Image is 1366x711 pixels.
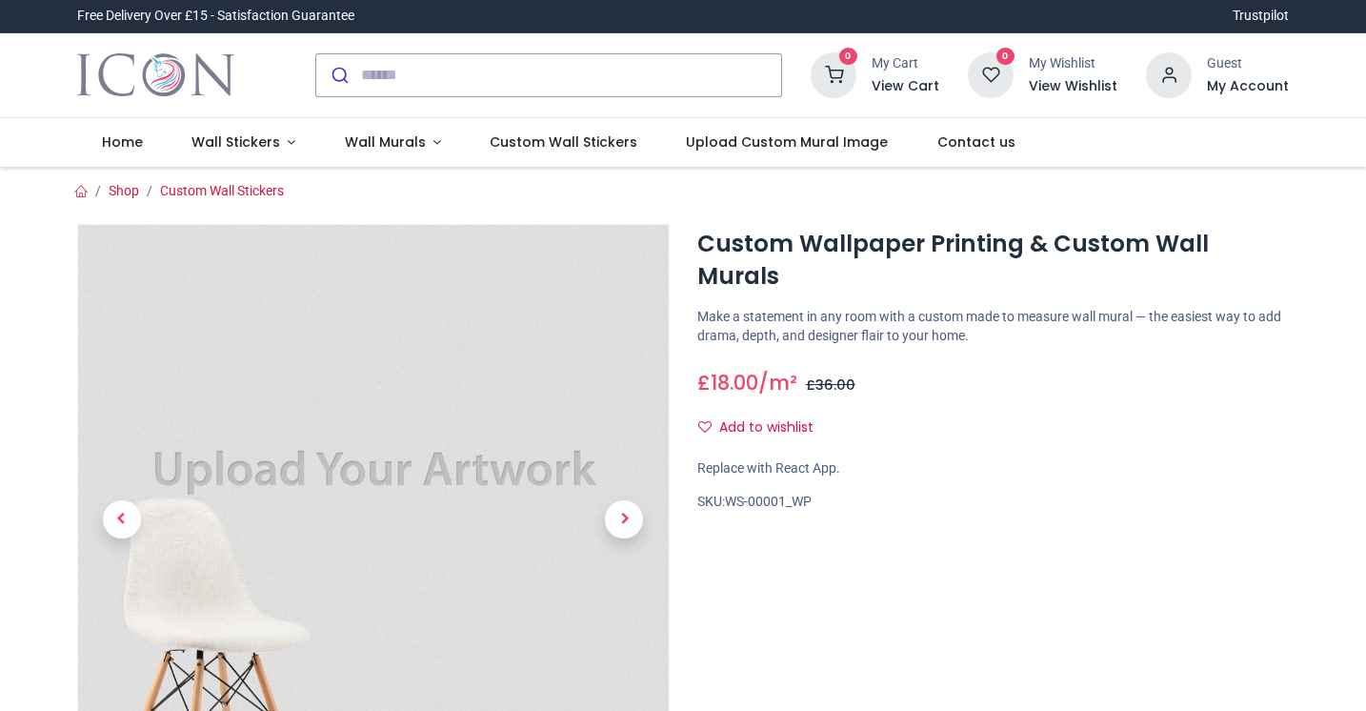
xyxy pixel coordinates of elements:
button: Submit [316,54,361,96]
a: Trustpilot [1233,7,1289,26]
a: Logo of Icon Wall Stickers [77,49,234,102]
span: Home [102,132,143,152]
i: Add to wishlist [698,420,712,434]
h1: Custom Wallpaper Printing & Custom Wall Murals [697,228,1289,294]
img: Icon Wall Stickers [77,49,234,102]
a: Shop [109,183,139,198]
span: Upload Custom Mural Image [686,132,888,152]
div: My Cart [872,54,939,73]
span: /m² [758,369,797,396]
span: £ [806,376,855,395]
span: Wall Murals [345,132,426,152]
a: View Cart [872,77,939,96]
div: My Wishlist [1029,54,1117,73]
span: £ [697,369,758,396]
span: Contact us [937,132,1015,152]
sup: 0 [839,48,857,66]
a: Custom Wall Stickers [160,183,284,198]
a: Wall Stickers [167,118,320,168]
a: Wall Murals [320,118,466,168]
p: Make a statement in any room with a custom made to measure wall mural — the easiest way to add dr... [697,308,1289,345]
button: Add to wishlistAdd to wishlist [697,412,830,444]
div: SKU: [697,493,1289,512]
a: My Account [1207,77,1289,96]
div: Free Delivery Over £15 - Satisfaction Guarantee [77,7,354,26]
sup: 0 [996,48,1014,66]
span: Next [605,500,643,538]
span: Custom Wall Stickers [490,132,637,152]
span: 36.00 [815,376,855,395]
span: Previous [103,500,141,538]
span: Wall Stickers [191,132,280,152]
div: Replace with React App. [697,459,1289,478]
span: 18.00 [711,369,758,396]
div: Guest [1207,54,1289,73]
span: WS-00001_WP [725,494,812,509]
a: 0 [968,66,1014,81]
a: 0 [811,66,856,81]
a: View Wishlist [1029,77,1117,96]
